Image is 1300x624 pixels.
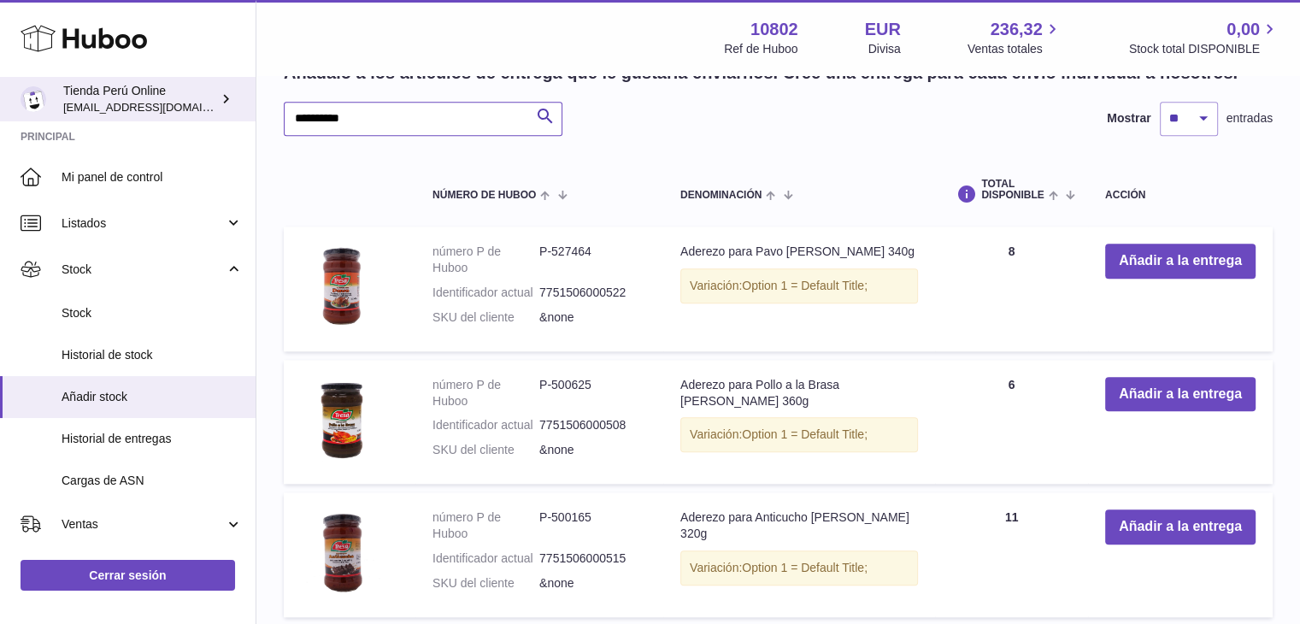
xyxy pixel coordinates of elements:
dd: 7751506000515 [539,550,646,567]
span: 0,00 [1226,18,1260,41]
img: Aderezo para Anticucho Tresa 320g [301,509,386,595]
span: Listados [62,215,225,232]
span: Cargas de ASN [62,473,243,489]
dd: P-500625 [539,377,646,409]
span: Stock [62,305,243,321]
dd: &none [539,575,646,592]
dt: SKU del cliente [432,442,539,458]
a: Cerrar sesión [21,560,235,591]
a: 236,32 Ventas totales [968,18,1062,57]
dt: SKU del cliente [432,309,539,326]
span: [EMAIL_ADDRESS][DOMAIN_NAME] [63,100,251,114]
span: Total DISPONIBLE [981,179,1044,201]
td: Aderezo para Anticucho [PERSON_NAME] 320g [663,492,935,617]
span: Option 1 = Default Title; [742,561,868,574]
span: Historial de stock [62,347,243,363]
td: 8 [935,227,1088,351]
div: Acción [1105,190,1256,201]
td: Aderezo para Pavo [PERSON_NAME] 340g [663,227,935,351]
img: contacto@tiendaperuonline.com [21,86,46,112]
span: Stock [62,262,225,278]
span: Mi panel de control [62,169,243,185]
dt: número P de Huboo [432,244,539,276]
dt: número P de Huboo [432,377,539,409]
strong: EUR [865,18,901,41]
span: entradas [1226,110,1273,127]
dt: Identificador actual [432,417,539,433]
dt: SKU del cliente [432,575,539,592]
div: Variación: [680,268,918,303]
span: Option 1 = Default Title; [742,427,868,441]
label: Mostrar [1107,110,1150,127]
span: Option 1 = Default Title; [742,279,868,292]
a: 0,00 Stock total DISPONIBLE [1129,18,1279,57]
span: Historial de entregas [62,431,243,447]
span: Ventas totales [968,41,1062,57]
dt: Identificador actual [432,285,539,301]
dt: número P de Huboo [432,509,539,542]
img: Aderezo para Pavo Tresa 340g [301,244,386,329]
td: 6 [935,360,1088,485]
strong: 10802 [750,18,798,41]
div: Tienda Perú Online [63,83,217,115]
button: Añadir a la entrega [1105,509,1256,545]
td: 11 [935,492,1088,617]
span: Stock total DISPONIBLE [1129,41,1279,57]
span: Denominación [680,190,762,201]
div: Variación: [680,550,918,586]
span: 236,32 [991,18,1043,41]
span: Añadir stock [62,389,243,405]
div: Ref de Huboo [724,41,797,57]
dd: P-527464 [539,244,646,276]
div: Variación: [680,417,918,452]
span: Ventas [62,516,225,533]
dd: P-500165 [539,509,646,542]
dd: &none [539,309,646,326]
button: Añadir a la entrega [1105,244,1256,279]
div: Divisa [868,41,901,57]
td: Aderezo para Pollo a la Brasa [PERSON_NAME] 360g [663,360,935,485]
dd: 7751506000522 [539,285,646,301]
img: Aderezo para Pollo a la Brasa Tresa 360g [301,377,386,462]
dd: &none [539,442,646,458]
dd: 7751506000508 [539,417,646,433]
span: Número de Huboo [432,190,536,201]
dt: Identificador actual [432,550,539,567]
button: Añadir a la entrega [1105,377,1256,412]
